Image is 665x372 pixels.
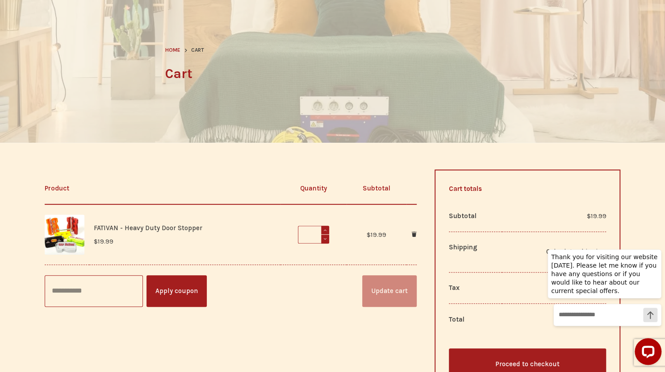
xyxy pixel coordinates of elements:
button: Apply coupon [146,275,207,307]
a: FATIVAN - Heavy Duty Door Stopper [94,224,202,232]
span: $ [367,231,371,239]
th: Tax [449,272,502,304]
span: $ [94,237,98,245]
span: Cart [191,46,204,55]
bdi: 19.99 [367,231,386,239]
th: Quantity [280,173,347,204]
th: Subtotal [347,173,407,204]
th: Total [449,304,502,335]
th: Subtotal [449,200,502,231]
bdi: 19.99 [586,212,606,220]
th: Product [45,173,280,204]
span: Home [165,47,180,53]
th: Shipping [449,231,502,272]
span: $ [586,212,590,220]
a: Calculate shipping [507,246,606,257]
button: Update cart [362,275,417,307]
bdi: 19.99 [94,237,113,245]
h2: Cart totals [449,184,606,194]
iframe: LiveChat chat widget [540,242,665,372]
a: Remove FATIVAN - Heavy Duty Door Stopper from cart [411,231,417,239]
h1: Cart [165,64,500,84]
input: Product quantity [298,226,329,244]
a: Home [165,46,180,55]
